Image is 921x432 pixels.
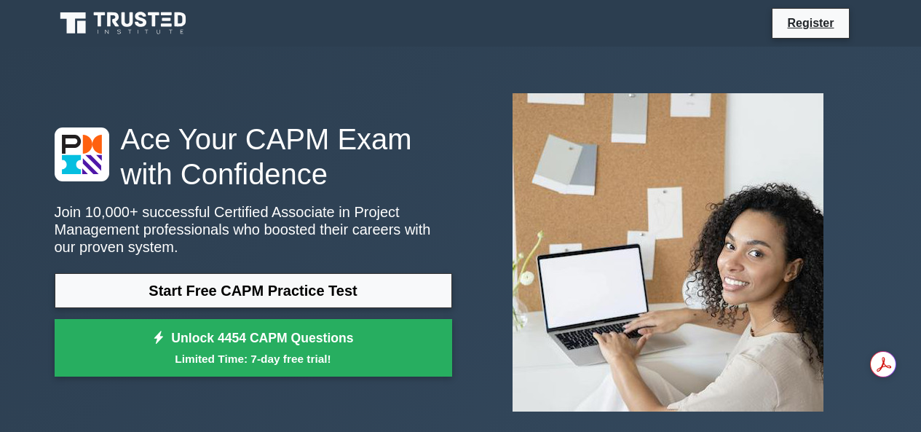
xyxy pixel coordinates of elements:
p: Join 10,000+ successful Certified Associate in Project Management professionals who boosted their... [55,203,452,256]
a: Unlock 4454 CAPM QuestionsLimited Time: 7-day free trial! [55,319,452,377]
a: Register [778,14,842,32]
small: Limited Time: 7-day free trial! [73,350,434,367]
a: Start Free CAPM Practice Test [55,273,452,308]
h1: Ace Your CAPM Exam with Confidence [55,122,452,192]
